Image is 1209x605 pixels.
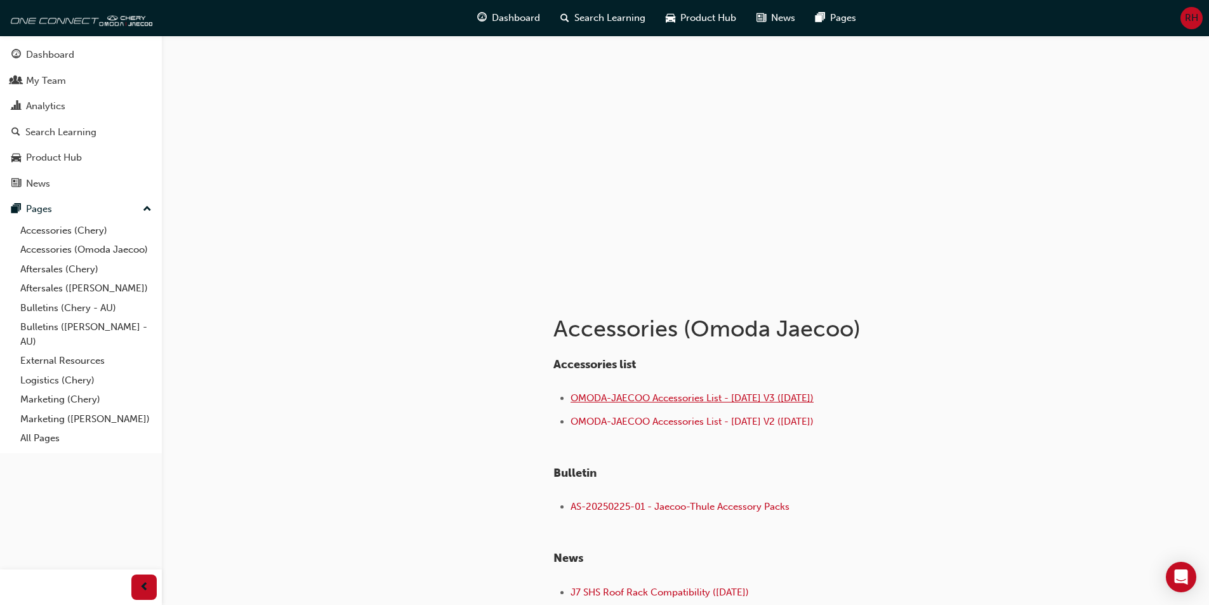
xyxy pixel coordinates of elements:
[816,10,825,26] span: pages-icon
[560,10,569,26] span: search-icon
[15,221,157,241] a: Accessories (Chery)
[467,5,550,31] a: guage-iconDashboard
[11,101,21,112] span: chart-icon
[15,260,157,279] a: Aftersales (Chery)
[26,74,66,88] div: My Team
[26,150,82,165] div: Product Hub
[5,43,157,67] a: Dashboard
[15,351,157,371] a: External Resources
[11,178,21,190] span: news-icon
[5,172,157,196] a: News
[574,11,645,25] span: Search Learning
[571,587,749,598] a: J7 SHS Roof Rack Compatibility ([DATE])
[15,429,157,448] a: All Pages
[746,5,805,31] a: news-iconNews
[6,5,152,30] img: oneconnect
[771,11,795,25] span: News
[830,11,856,25] span: Pages
[11,50,21,61] span: guage-icon
[666,10,675,26] span: car-icon
[26,202,52,216] div: Pages
[26,99,65,114] div: Analytics
[15,371,157,390] a: Logistics (Chery)
[143,201,152,218] span: up-icon
[5,146,157,170] a: Product Hub
[15,390,157,409] a: Marketing (Chery)
[15,409,157,429] a: Marketing ([PERSON_NAME])
[680,11,736,25] span: Product Hub
[571,501,789,512] a: AS-20250225-01 - Jaecoo-Thule Accessory Packs
[15,298,157,318] a: Bulletins (Chery - AU)
[140,580,149,595] span: prev-icon
[5,197,157,221] button: Pages
[492,11,540,25] span: Dashboard
[805,5,866,31] a: pages-iconPages
[15,240,157,260] a: Accessories (Omoda Jaecoo)
[553,466,597,480] span: Bulletin
[26,176,50,191] div: News
[26,48,74,62] div: Dashboard
[5,41,157,197] button: DashboardMy TeamAnalyticsSearch LearningProduct HubNews
[5,121,157,144] a: Search Learning
[1185,11,1198,25] span: RH
[11,127,20,138] span: search-icon
[571,416,814,427] a: OMODA-JAECOO Accessories List - [DATE] V2 ([DATE])
[25,125,96,140] div: Search Learning
[5,69,157,93] a: My Team
[553,315,970,343] h1: Accessories (Omoda Jaecoo)
[756,10,766,26] span: news-icon
[477,10,487,26] span: guage-icon
[11,76,21,87] span: people-icon
[11,204,21,215] span: pages-icon
[5,95,157,118] a: Analytics
[1180,7,1203,29] button: RH
[11,152,21,164] span: car-icon
[553,357,636,371] span: Accessories list
[550,5,656,31] a: search-iconSearch Learning
[656,5,746,31] a: car-iconProduct Hub
[15,279,157,298] a: Aftersales ([PERSON_NAME])
[553,551,583,565] span: ​News
[1166,562,1196,592] div: Open Intercom Messenger
[571,392,814,404] a: OMODA-JAECOO Accessories List - [DATE] V3 ([DATE])
[15,317,157,351] a: Bulletins ([PERSON_NAME] - AU)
